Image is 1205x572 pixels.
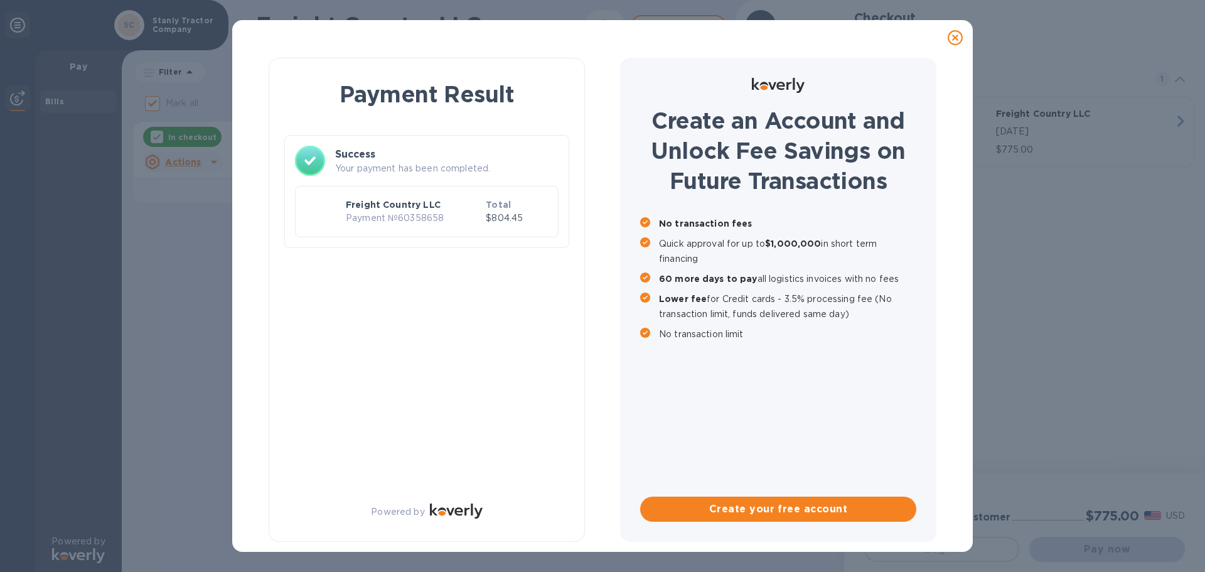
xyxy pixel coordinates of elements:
b: 60 more days to pay [659,274,758,284]
b: No transaction fees [659,219,752,229]
b: $1,000,000 [765,239,821,249]
p: $804.45 [486,212,548,225]
h3: Success [335,147,559,162]
p: all logistics invoices with no fees [659,271,916,286]
p: for Credit cards - 3.5% processing fee (No transaction limit, funds delivered same day) [659,291,916,321]
p: Your payment has been completed. [335,162,559,175]
span: Create your free account [650,502,906,517]
p: Payment № 60358658 [346,212,481,225]
img: Logo [752,78,805,93]
p: No transaction limit [659,326,916,342]
p: Quick approval for up to in short term financing [659,236,916,266]
p: Freight Country LLC [346,198,481,211]
button: Create your free account [640,497,916,522]
img: Logo [430,504,483,519]
h1: Payment Result [289,78,564,110]
b: Total [486,200,511,210]
h1: Create an Account and Unlock Fee Savings on Future Transactions [640,105,916,196]
b: Lower fee [659,294,707,304]
p: Powered by [371,505,424,519]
